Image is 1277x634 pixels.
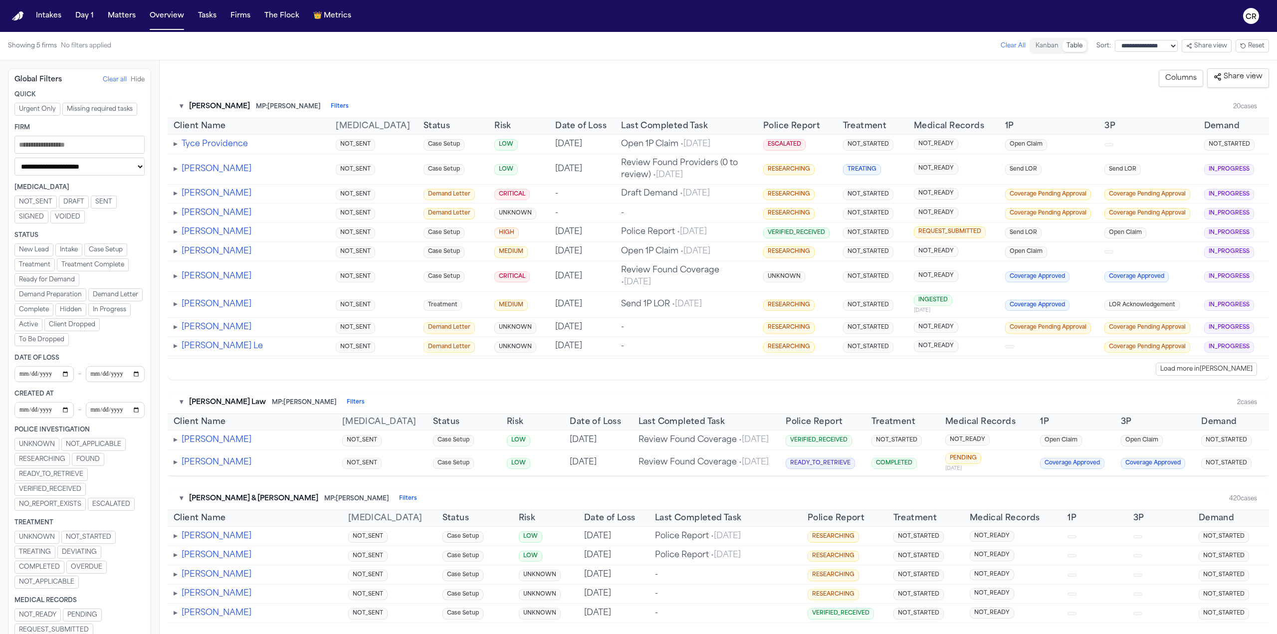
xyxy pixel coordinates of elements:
[59,196,89,209] button: DRAFT
[44,318,100,331] button: Client Dropped
[914,163,958,175] span: NOT_READY
[89,246,123,254] span: Case Setup
[893,512,937,524] button: Treatment
[174,321,178,333] button: Expand tasks
[1207,68,1269,88] button: Share view
[14,438,59,451] button: UNKNOWN
[182,607,251,619] button: [PERSON_NAME]
[174,607,178,619] button: Expand tasks
[174,512,225,524] span: Client Name
[1159,70,1203,87] button: Columns
[174,549,178,561] button: Expand tasks
[549,135,615,154] td: [DATE]
[336,122,410,130] span: [MEDICAL_DATA]
[14,158,145,176] select: Managing paralegal
[1204,189,1254,201] span: IN_PROGRESS
[914,120,984,132] span: Medical Records
[174,228,178,236] span: ▸
[424,227,464,239] span: Case Setup
[174,416,225,428] button: Client Name
[180,398,183,408] button: Toggle firm section
[1199,512,1234,524] button: Demand
[49,321,95,329] span: Client Dropped
[424,208,475,219] span: Demand Letter
[14,211,48,223] button: SIGNED
[19,306,49,314] span: Complete
[424,189,475,201] span: Demand Letter
[174,163,178,175] button: Expand tasks
[71,7,98,25] button: Day 1
[336,208,375,219] span: NOT_SENT
[638,416,725,428] span: Last Completed Task
[549,222,615,242] td: [DATE]
[174,551,178,559] span: ▸
[62,548,97,556] span: DEVIATING
[67,105,133,113] span: Missing required tasks
[808,512,864,524] button: Police Report
[182,340,263,352] button: [PERSON_NAME] Le
[843,208,893,219] span: NOT_STARTED
[182,207,251,219] button: [PERSON_NAME]
[14,196,57,209] button: NOT_SENT
[174,138,178,150] button: Expand tasks
[494,189,530,201] span: CRITICAL
[19,611,56,619] span: NOT_READY
[174,569,178,581] button: Expand tasks
[678,140,710,148] span: • [DATE]
[424,139,464,151] span: Case Setup
[1156,363,1257,376] button: Load more in[PERSON_NAME]
[1204,208,1254,219] span: IN_PROGRESS
[61,438,126,451] button: NOT_APPLICABLE
[174,588,178,600] button: Expand tasks
[763,120,820,132] span: Police Report
[549,184,615,204] td: -
[174,165,178,173] span: ▸
[174,458,178,466] span: ▸
[174,298,178,310] button: Expand tasks
[843,189,893,201] span: NOT_STARTED
[174,120,225,132] span: Client Name
[336,227,375,239] span: NOT_SENT
[131,76,145,84] button: Hide
[174,207,178,219] button: Expand tasks
[182,549,251,561] button: [PERSON_NAME]
[494,139,518,151] span: LOW
[433,416,459,428] span: Status
[1115,40,1178,52] select: Sort
[14,303,53,316] button: Complete
[555,120,607,132] button: Date of Loss
[174,340,178,352] button: Expand tasks
[1005,189,1091,201] span: Coverage Pending Approval
[8,68,151,626] aside: Filters
[507,416,524,428] button: Risk
[1040,416,1049,428] button: 1P
[584,512,636,524] button: Date of Loss
[12,11,24,21] img: Finch Logo
[1233,103,1257,111] div: 20 cases
[1063,40,1086,52] button: Table
[1182,39,1232,52] button: Share view
[93,306,126,314] span: In Progress
[19,261,50,269] span: Treatment
[88,288,143,301] button: Demand Letter
[442,512,469,524] button: Status
[786,416,843,428] span: Police Report
[260,7,303,25] a: The Flock
[19,563,60,571] span: COMPLETED
[843,227,893,239] span: NOT_STARTED
[174,245,178,257] button: Expand tasks
[1005,120,1014,132] button: 1P
[1204,227,1254,239] span: IN_PROGRESS
[1032,40,1063,52] button: Kanban
[174,323,178,331] span: ▸
[14,576,79,589] button: NOT_APPLICABLE
[570,416,621,428] span: Date of Loss
[182,456,251,468] button: [PERSON_NAME]
[621,120,708,132] span: Last Completed Task
[14,91,145,99] div: Quick
[55,243,82,256] button: Intake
